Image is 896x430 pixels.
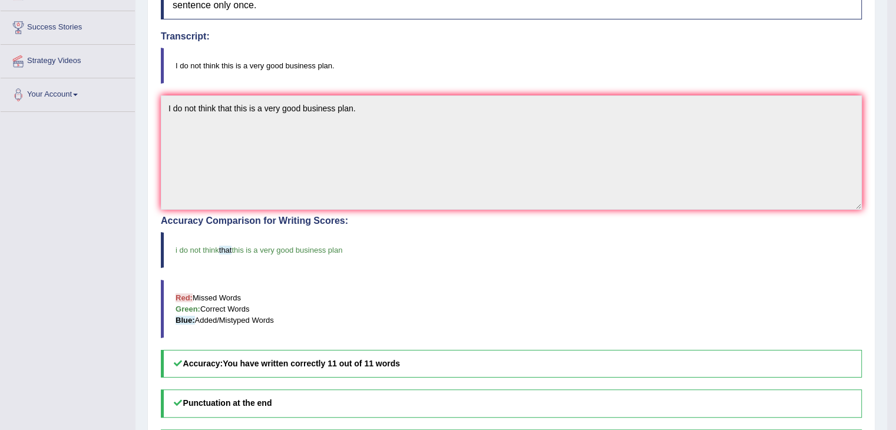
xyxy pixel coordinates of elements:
[1,11,135,41] a: Success Stories
[161,216,862,226] h4: Accuracy Comparison for Writing Scores:
[161,389,862,417] h5: Punctuation at the end
[176,316,195,325] b: Blue:
[176,305,200,313] b: Green:
[223,359,400,368] b: You have written correctly 11 out of 11 words
[161,280,862,338] blockquote: Missed Words Correct Words Added/Mistyped Words
[232,246,342,254] span: this is a very good business plan
[1,45,135,74] a: Strategy Videos
[161,31,862,42] h4: Transcript:
[161,48,862,84] blockquote: I do not think this is a very good business plan.
[219,246,232,254] span: that
[1,78,135,108] a: Your Account
[176,293,193,302] b: Red:
[161,350,862,378] h5: Accuracy:
[176,246,219,254] span: i do not think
